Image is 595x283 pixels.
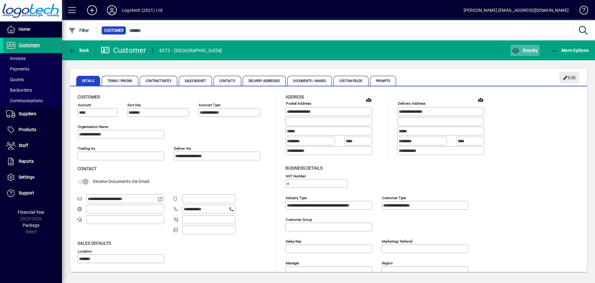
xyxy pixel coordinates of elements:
span: Edit [563,73,576,83]
span: More Options [551,48,589,53]
mat-label: Account Type [199,103,220,107]
mat-label: Manager [286,261,299,265]
a: Reports [3,154,62,169]
span: Home [19,27,30,32]
span: Receive Documents Via Email [93,179,149,184]
span: Filter [68,28,89,33]
span: Enquiry [512,48,538,53]
span: Suppliers [19,111,36,116]
span: Reports [19,159,34,164]
mat-label: Deliver via [174,146,191,151]
span: Staff [19,143,28,148]
span: Settings [19,175,34,180]
span: Delivery Addresses [243,76,286,86]
span: Prompts [370,76,396,86]
mat-label: Account [78,103,91,107]
mat-label: Organisation name [78,125,108,129]
mat-label: Marketing/ Referral [382,239,412,243]
span: Customer [77,94,100,99]
a: Staff [3,138,62,153]
span: Contract Rates [140,76,177,86]
a: Support [3,185,62,201]
span: Products [19,127,36,132]
mat-label: Trading as [78,146,95,151]
span: Details [76,76,100,86]
a: Payments [3,64,62,74]
div: Customer [101,45,146,55]
a: Quotes [3,74,62,85]
button: Filter [67,25,91,36]
mat-label: Customer type [382,195,406,200]
span: Quotes [6,77,24,82]
span: Communications [6,98,43,103]
span: Business details [285,166,323,171]
button: Edit [559,72,579,83]
span: Backorders [6,88,32,93]
span: Invoices [6,56,26,61]
span: Financial Year [18,210,45,215]
mat-label: GST Number [286,174,306,178]
span: Sales Budget [179,76,212,86]
a: Settings [3,170,62,185]
mat-label: Sort key [127,103,141,107]
mat-label: Region [382,261,393,265]
a: Suppliers [3,106,62,122]
a: Knowledge Base [575,1,587,21]
span: Documents / Images [287,76,332,86]
span: Package [23,223,39,228]
mat-label: Location [78,249,92,253]
span: Sales defaults [77,241,111,246]
button: Back [67,45,91,56]
button: More Options [549,45,590,56]
span: Payments [6,66,29,71]
mat-label: Industry type [286,195,307,200]
a: Backorders [3,85,62,95]
div: 4372 - [GEOGRAPHIC_DATA] [159,46,222,56]
span: Support [19,190,34,195]
span: Back [68,48,89,53]
a: Invoices [3,53,62,64]
a: View on map [476,95,486,105]
span: Terms / Pricing [102,76,139,86]
mat-label: Customer group [286,217,312,221]
mat-label: Sales rep [286,239,301,243]
button: Add [82,5,102,16]
button: Enquiry [510,45,539,56]
span: Customer [104,27,123,34]
button: Profile [102,5,122,16]
a: Communications [3,95,62,106]
span: Custom Fields [333,76,368,86]
span: Contacts [214,76,241,86]
a: Home [3,22,62,37]
div: Logotech (2021) Ltd [122,5,162,15]
span: Address [285,94,304,99]
a: View on map [364,95,374,105]
a: Products [3,122,62,138]
div: [PERSON_NAME] [EMAIL_ADDRESS][DOMAIN_NAME] [464,5,569,15]
span: Customers [19,43,40,48]
span: Contact [77,166,97,171]
app-page-header-button: Back [62,45,96,56]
